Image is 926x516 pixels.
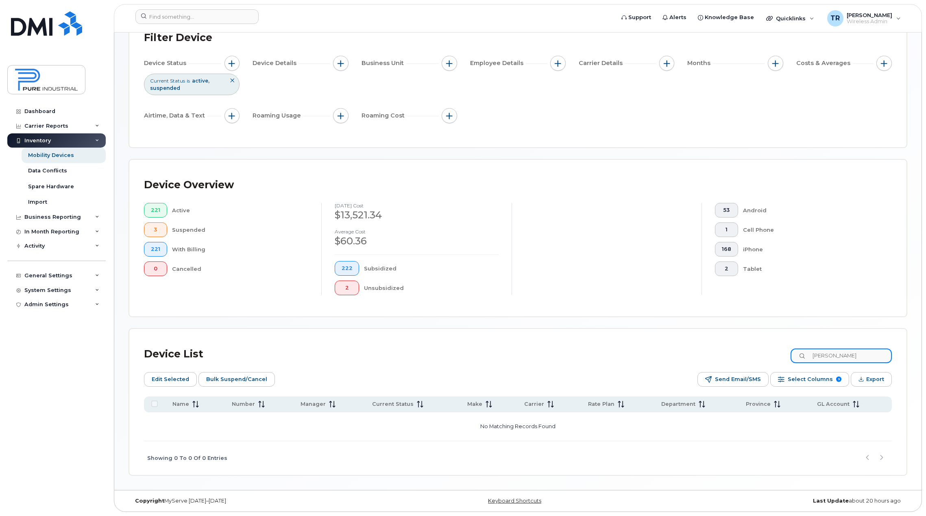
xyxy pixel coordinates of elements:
[362,59,406,67] span: Business Unit
[151,266,160,272] span: 0
[135,498,164,504] strong: Copyright
[151,246,160,253] span: 221
[172,401,189,408] span: Name
[192,78,209,84] span: active
[335,208,499,222] div: $13,521.34
[198,372,275,387] button: Bulk Suspend/Cancel
[770,372,849,387] button: Select Columns 9
[866,373,884,385] span: Export
[746,401,771,408] span: Province
[144,174,234,196] div: Device Overview
[760,10,820,26] div: Quicklinks
[342,285,353,291] span: 2
[362,111,407,120] span: Roaming Cost
[144,27,212,48] div: Filter Device
[172,242,308,257] div: With Billing
[616,9,657,26] a: Support
[715,261,738,276] button: 2
[687,59,713,67] span: Months
[144,111,207,120] span: Airtime, Data & Text
[715,203,738,218] button: 53
[669,13,686,22] span: Alerts
[144,242,167,257] button: 221
[144,222,167,237] button: 3
[172,222,308,237] div: Suspended
[524,401,544,408] span: Carrier
[743,203,879,218] div: Android
[851,372,892,387] button: Export
[743,222,879,237] div: Cell Phone
[364,281,498,295] div: Unsubsidized
[467,401,482,408] span: Make
[253,59,299,67] span: Device Details
[705,13,754,22] span: Knowledge Base
[722,207,731,213] span: 53
[364,261,498,276] div: Subsidized
[579,59,625,67] span: Carrier Details
[342,265,353,272] span: 222
[697,372,769,387] button: Send Email/SMS
[335,229,499,234] h4: Average cost
[715,222,738,237] button: 1
[147,416,889,438] p: No Matching Records Found
[715,373,761,385] span: Send Email/SMS
[661,401,695,408] span: Department
[372,401,414,408] span: Current Status
[152,373,189,385] span: Edit Selected
[172,203,308,218] div: Active
[150,85,180,91] span: suspended
[788,373,833,385] span: Select Columns
[301,401,326,408] span: Manager
[847,18,892,25] span: Wireless Admin
[776,15,806,22] span: Quicklinks
[187,77,190,84] span: is
[715,242,738,257] button: 168
[722,226,731,233] span: 1
[253,111,303,120] span: Roaming Usage
[796,59,853,67] span: Costs & Averages
[821,10,906,26] div: Tashiur Rahman
[144,372,197,387] button: Edit Selected
[692,9,760,26] a: Knowledge Base
[135,9,259,24] input: Find something...
[144,344,203,365] div: Device List
[647,498,907,504] div: about 20 hours ago
[722,246,731,253] span: 168
[836,377,841,382] span: 9
[743,261,879,276] div: Tablet
[150,77,185,84] span: Current Status
[817,401,850,408] span: GL Account
[335,203,499,208] h4: [DATE] cost
[722,266,731,272] span: 2
[335,281,360,295] button: 2
[144,261,167,276] button: 0
[151,226,160,233] span: 3
[847,12,892,18] span: [PERSON_NAME]
[144,59,189,67] span: Device Status
[743,242,879,257] div: iPhone
[172,261,308,276] div: Cancelled
[335,234,499,248] div: $60.36
[144,203,167,218] button: 221
[151,207,160,213] span: 221
[147,452,227,464] span: Showing 0 To 0 Of 0 Entries
[657,9,692,26] a: Alerts
[470,59,526,67] span: Employee Details
[791,348,892,363] input: Search Device List ...
[232,401,255,408] span: Number
[830,13,840,23] span: TR
[813,498,849,504] strong: Last Update
[588,401,614,408] span: Rate Plan
[129,498,388,504] div: MyServe [DATE]–[DATE]
[628,13,651,22] span: Support
[488,498,541,504] a: Keyboard Shortcuts
[335,261,360,276] button: 222
[206,373,267,385] span: Bulk Suspend/Cancel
